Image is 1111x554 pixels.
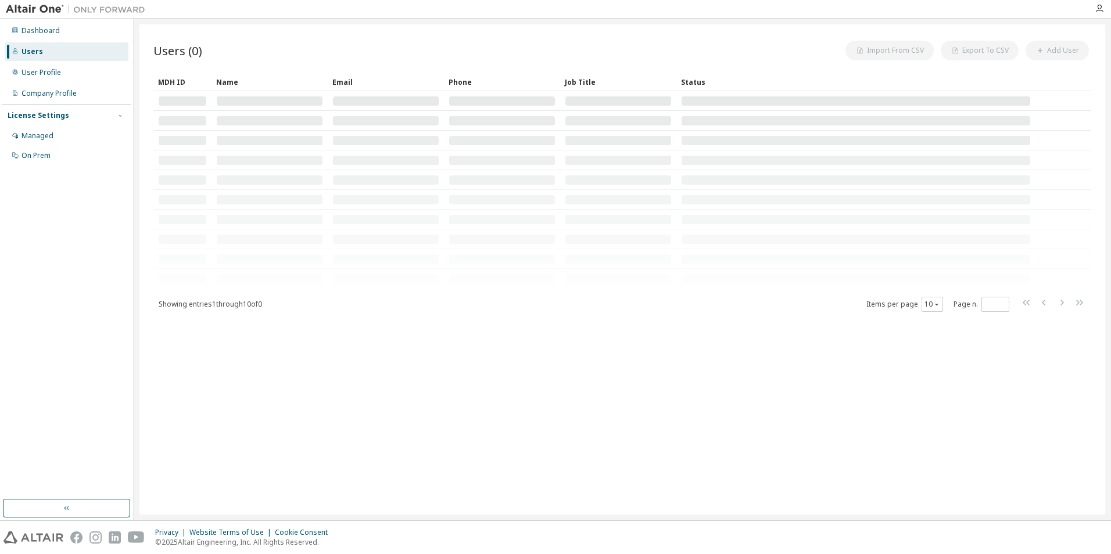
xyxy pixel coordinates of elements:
div: Status [681,73,1031,91]
div: Name [216,73,323,91]
div: Job Title [565,73,672,91]
div: On Prem [21,151,51,160]
div: Dashboard [21,26,60,35]
img: youtube.svg [128,531,145,544]
img: Altair One [6,3,151,15]
div: Email [332,73,439,91]
div: Users [21,47,43,56]
div: Managed [21,131,53,141]
span: Page n. [954,297,1009,312]
img: facebook.svg [70,531,83,544]
img: linkedin.svg [109,531,121,544]
button: Import From CSV [845,41,934,60]
button: 10 [924,300,940,309]
div: Website Terms of Use [189,528,275,537]
div: Cookie Consent [275,528,335,537]
button: Export To CSV [941,41,1019,60]
button: Add User [1026,41,1089,60]
span: Items per page [866,297,943,312]
img: altair_logo.svg [3,531,63,544]
span: Showing entries 1 through 10 of 0 [159,299,262,309]
div: Privacy [155,528,189,537]
div: User Profile [21,68,61,77]
div: MDH ID [158,73,207,91]
img: instagram.svg [89,531,102,544]
div: Company Profile [21,89,77,98]
span: Users (0) [153,42,202,59]
p: © 2025 Altair Engineering, Inc. All Rights Reserved. [155,537,335,547]
div: Phone [449,73,555,91]
div: License Settings [8,111,69,120]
